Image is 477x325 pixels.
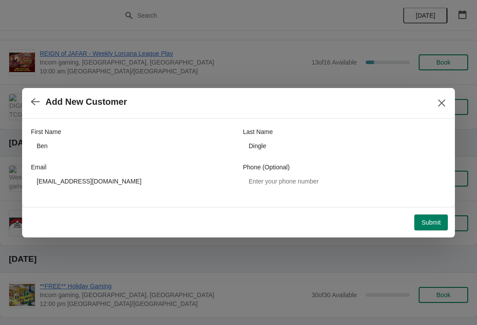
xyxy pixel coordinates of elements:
[434,95,450,111] button: Close
[31,173,234,189] input: Enter your email
[31,163,46,172] label: Email
[243,127,273,136] label: Last Name
[31,138,234,154] input: John
[243,163,290,172] label: Phone (Optional)
[243,138,446,154] input: Smith
[414,214,448,230] button: Submit
[421,219,441,226] span: Submit
[31,127,61,136] label: First Name
[243,173,446,189] input: Enter your phone number
[45,97,127,107] h2: Add New Customer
